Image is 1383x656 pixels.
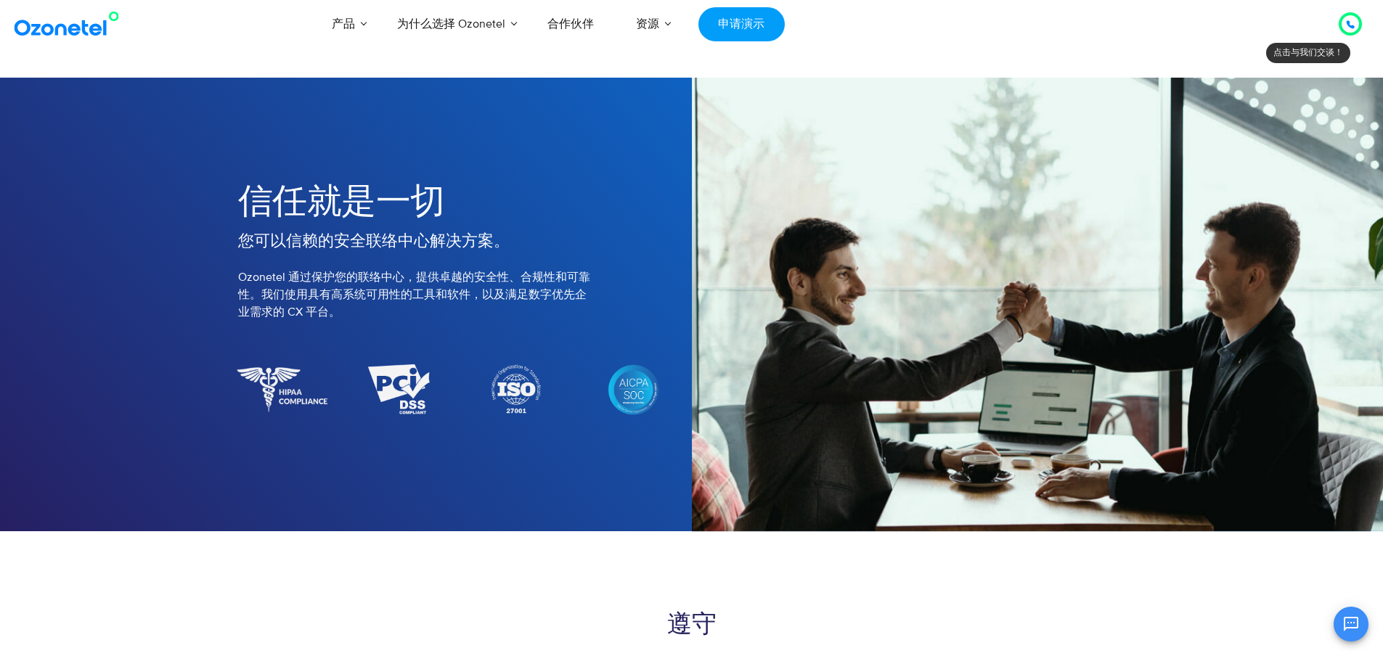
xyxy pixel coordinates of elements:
font: 遵守 [667,612,716,637]
font: 合作伙伴 [547,17,594,31]
font: 您可以信赖的安全联络中心解决方案。 [238,234,510,250]
font: Ozonetel 通过保护您的联络中心，提供卓越的安全性、合规性和可靠性。我们使用具有高系统可用性的工具和软件，以及满足数字优先企业需求的 CX 平台。 [238,270,590,319]
font: 资源 [636,17,659,31]
button: 打开聊天 [1334,607,1368,641]
font: 申请演示 [718,17,764,31]
font: 为什么选择 Ozonetel [397,17,505,31]
a: 品牌名称：在此输入品牌简短描述。 [340,353,457,426]
a: 品牌名称：在此输入品牌简短描述。 [457,353,574,426]
img: 品牌名称：在此输入品牌简短描述。 [608,364,658,415]
a: 申请演示 [698,7,785,41]
img: 品牌名称：在此输入品牌简短描述。 [368,364,430,415]
img: 品牌名称：在此输入品牌简短描述。 [491,364,540,415]
img: 品牌名称：在此输入品牌简短描述。 [234,364,330,415]
font: 产品 [332,17,355,31]
font: 信任就是一切 [238,185,445,220]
